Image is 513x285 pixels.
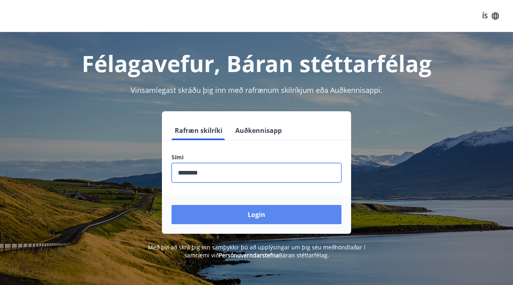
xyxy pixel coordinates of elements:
button: Auðkennisapp [232,121,285,140]
h1: Félagavefur, Báran stéttarfélag [10,48,503,78]
label: Sími [172,153,341,161]
a: Persónuverndarstefna [219,251,279,259]
button: Login [172,205,341,224]
button: ÍS [478,9,503,23]
span: Með því að skrá þig inn samþykkir þú að upplýsingar um þig séu meðhöndlaðar í samræmi við Báran s... [148,243,366,259]
button: Rafræn skilríki [172,121,226,140]
span: Vinsamlegast skráðu þig inn með rafrænum skilríkjum eða Auðkennisappi. [131,85,382,95]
